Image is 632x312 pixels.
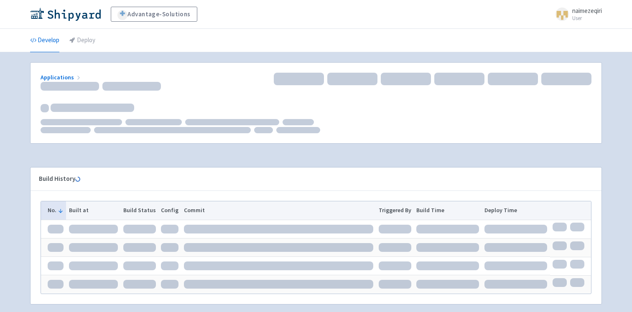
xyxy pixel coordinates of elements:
th: Deploy Time [482,201,550,220]
a: Applications [41,74,82,81]
div: Build History [39,174,580,184]
span: naimezeqiri [572,7,602,15]
th: Triggered By [376,201,414,220]
th: Config [158,201,181,220]
a: Develop [30,29,59,52]
th: Commit [181,201,376,220]
small: User [572,15,602,21]
a: naimezeqiri User [550,8,602,21]
a: Deploy [69,29,95,52]
th: Built at [66,201,120,220]
a: Advantage-Solutions [111,7,197,22]
img: Shipyard logo [30,8,101,21]
button: No. [48,206,64,215]
th: Build Time [414,201,482,220]
th: Build Status [120,201,158,220]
